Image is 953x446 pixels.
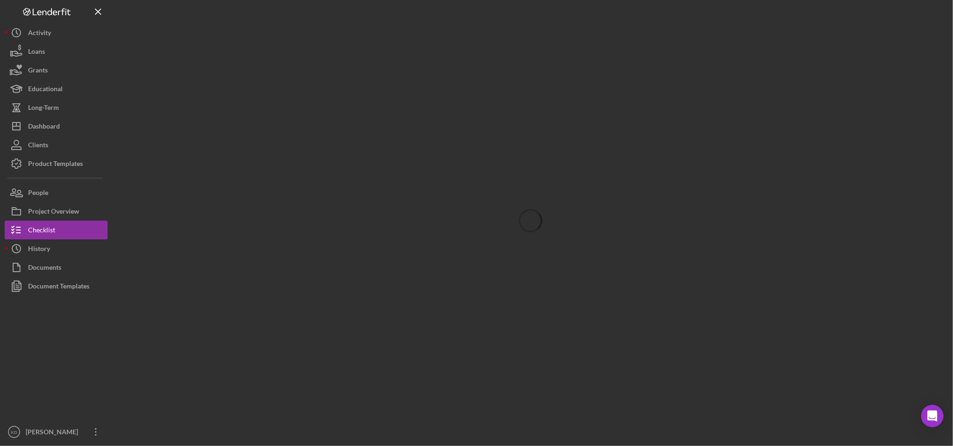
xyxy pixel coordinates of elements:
div: Clients [28,136,48,157]
button: Dashboard [5,117,108,136]
div: Project Overview [28,202,79,223]
button: People [5,183,108,202]
div: Open Intercom Messenger [921,405,944,427]
button: Loans [5,42,108,61]
text: KD [11,430,17,435]
button: Product Templates [5,154,108,173]
div: People [28,183,48,204]
div: Activity [28,23,51,44]
div: Checklist [28,221,55,242]
button: Clients [5,136,108,154]
button: KD[PERSON_NAME] [5,423,108,441]
div: Educational [28,79,63,101]
button: Document Templates [5,277,108,295]
button: Grants [5,61,108,79]
div: Loans [28,42,45,63]
button: Checklist [5,221,108,239]
div: Dashboard [28,117,60,138]
div: [PERSON_NAME] [23,423,84,444]
button: Documents [5,258,108,277]
div: Long-Term [28,98,59,119]
div: Documents [28,258,61,279]
button: History [5,239,108,258]
div: Grants [28,61,48,82]
button: Long-Term [5,98,108,117]
div: Product Templates [28,154,83,175]
button: Project Overview [5,202,108,221]
button: Educational [5,79,108,98]
button: Activity [5,23,108,42]
div: Document Templates [28,277,89,298]
div: History [28,239,50,260]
